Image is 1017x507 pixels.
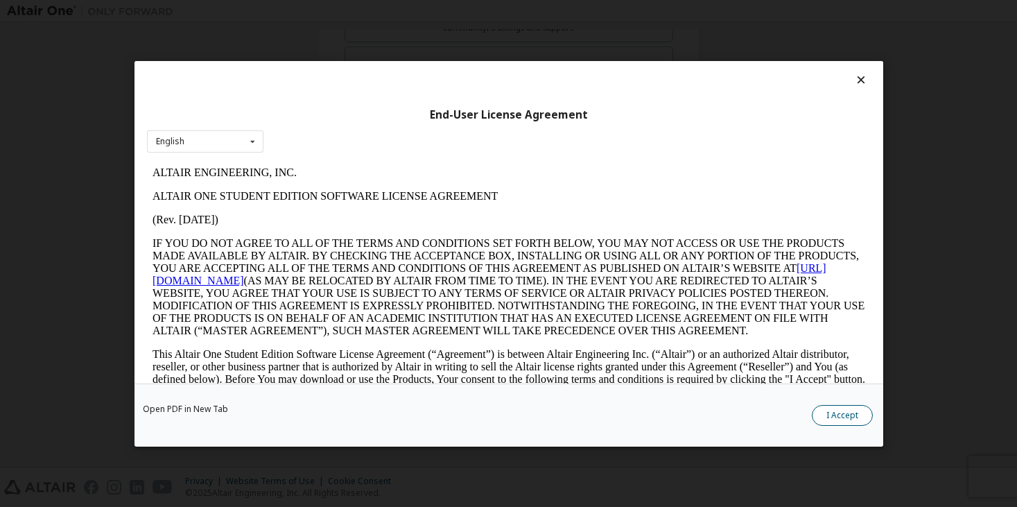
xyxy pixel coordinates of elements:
[6,29,718,42] p: ALTAIR ONE STUDENT EDITION SOFTWARE LICENSE AGREEMENT
[147,108,871,121] div: End-User License Agreement
[6,76,718,176] p: IF YOU DO NOT AGREE TO ALL OF THE TERMS AND CONDITIONS SET FORTH BELOW, YOU MAY NOT ACCESS OR USE...
[6,101,679,126] a: [URL][DOMAIN_NAME]
[6,53,718,65] p: (Rev. [DATE])
[143,404,228,413] a: Open PDF in New Tab
[156,137,184,146] div: English
[6,187,718,237] p: This Altair One Student Edition Software License Agreement (“Agreement”) is between Altair Engine...
[812,404,873,425] button: I Accept
[6,6,718,18] p: ALTAIR ENGINEERING, INC.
